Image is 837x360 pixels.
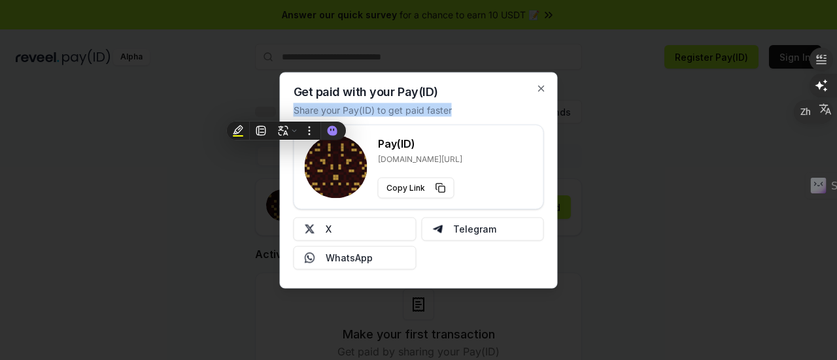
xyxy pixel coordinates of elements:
[378,154,462,164] p: [DOMAIN_NAME][URL]
[378,135,462,151] h3: Pay(ID)
[305,223,315,234] img: X
[294,103,452,116] p: Share your Pay(ID) to get paid faster
[305,252,315,263] img: Whatsapp
[432,223,443,234] img: Telegram
[294,217,417,240] button: X
[294,246,417,269] button: WhatsApp
[294,86,438,97] h2: Get paid with your Pay(ID)
[378,177,454,198] button: Copy Link
[421,217,544,240] button: Telegram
